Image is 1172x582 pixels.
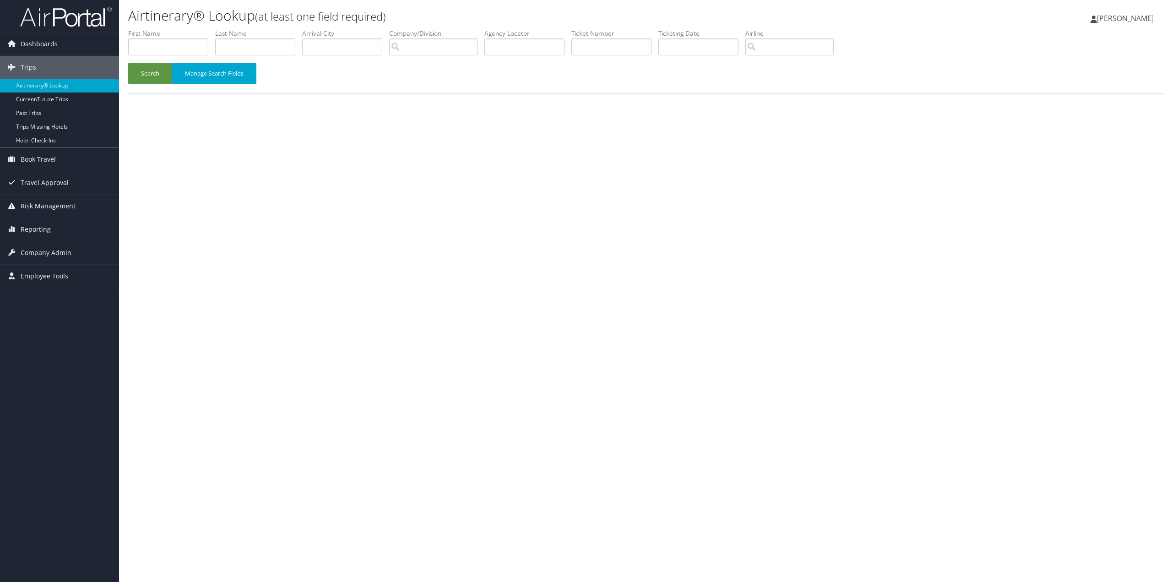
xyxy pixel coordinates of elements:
h1: Airtinerary® Lookup [128,6,818,25]
label: Last Name [215,29,302,38]
label: Agency Locator [484,29,571,38]
span: [PERSON_NAME] [1097,13,1154,23]
button: Manage Search Fields [172,63,256,84]
label: First Name [128,29,215,38]
span: Company Admin [21,241,71,264]
label: Arrival City [302,29,389,38]
span: Reporting [21,218,51,241]
label: Airline [745,29,841,38]
label: Company/Division [389,29,484,38]
span: Employee Tools [21,265,68,288]
img: airportal-logo.png [20,6,112,27]
span: Risk Management [21,195,76,218]
span: Dashboards [21,33,58,55]
a: [PERSON_NAME] [1091,5,1163,32]
label: Ticketing Date [658,29,745,38]
span: Book Travel [21,148,56,171]
small: (at least one field required) [255,9,386,24]
span: Trips [21,56,36,79]
label: Ticket Number [571,29,658,38]
button: Search [128,63,172,84]
span: Travel Approval [21,171,69,194]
